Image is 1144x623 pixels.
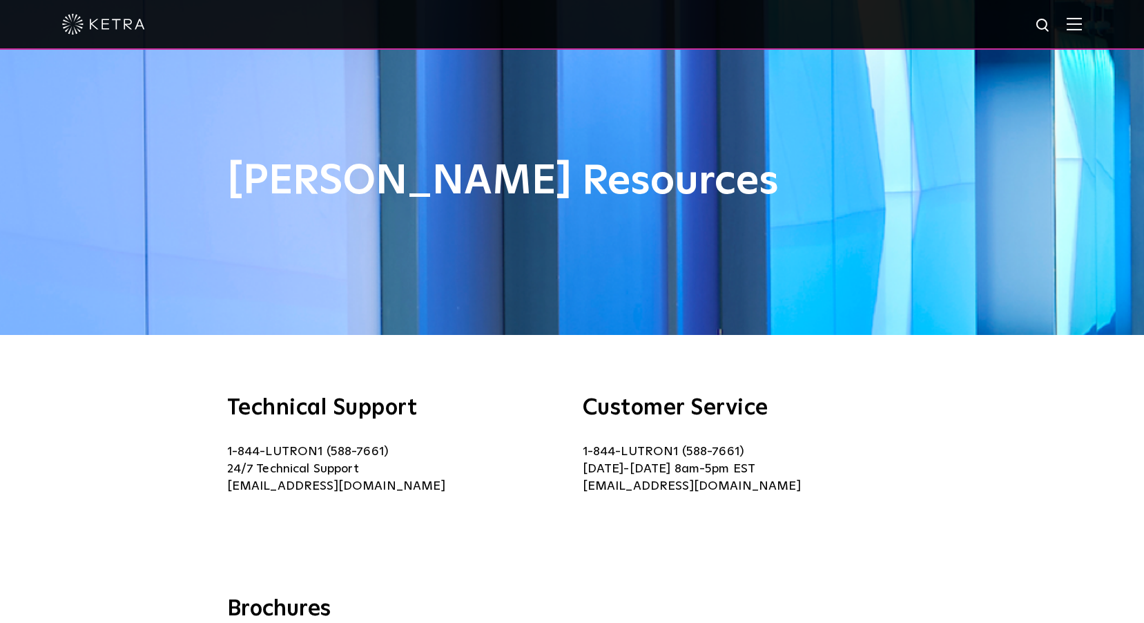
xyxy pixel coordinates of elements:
[227,443,562,495] p: 1-844-LUTRON1 (588-7661) 24/7 Technical Support
[583,397,918,419] h3: Customer Service
[62,14,145,35] img: ketra-logo-2019-white
[227,159,918,204] h1: [PERSON_NAME] Resources
[583,443,918,495] p: 1-844-LUTRON1 (588-7661) [DATE]-[DATE] 8am-5pm EST [EMAIL_ADDRESS][DOMAIN_NAME]
[227,397,562,419] h3: Technical Support
[227,480,445,492] a: [EMAIL_ADDRESS][DOMAIN_NAME]
[1067,17,1082,30] img: Hamburger%20Nav.svg
[1035,17,1052,35] img: search icon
